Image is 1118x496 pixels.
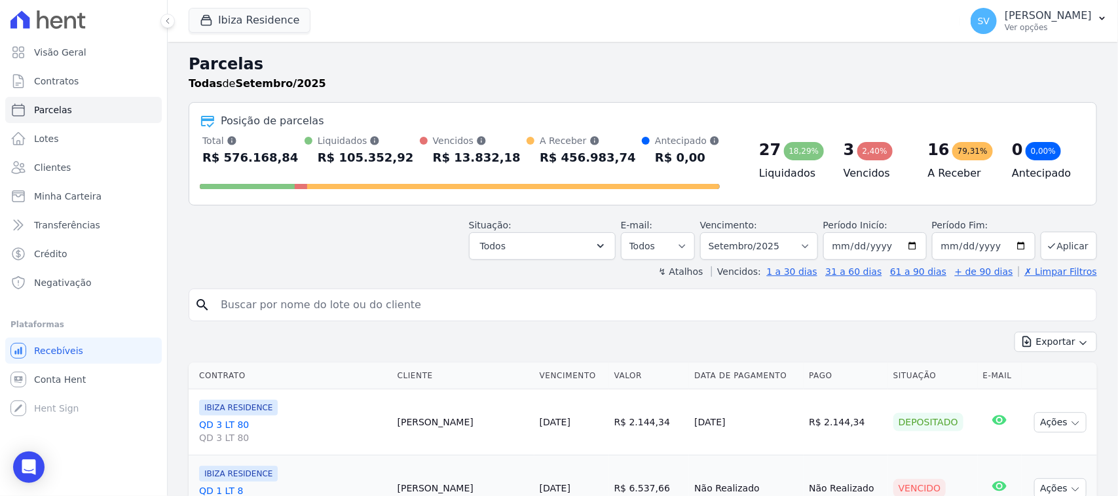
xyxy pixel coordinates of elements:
[689,389,804,455] td: [DATE]
[5,366,162,393] a: Conta Hent
[10,317,157,332] div: Plataformas
[1018,266,1097,277] a: ✗ Limpar Filtros
[759,166,823,181] h4: Liquidados
[189,52,1097,76] h2: Parcelas
[189,76,326,92] p: de
[655,147,720,168] div: R$ 0,00
[195,297,210,313] i: search
[978,363,1022,389] th: E-mail
[189,363,392,389] th: Contrato
[621,220,653,230] label: E-mail:
[1034,412,1087,433] button: Ações
[221,113,324,129] div: Posição de parcelas
[928,139,950,160] div: 16
[955,266,1013,277] a: + de 90 dias
[1012,139,1023,160] div: 0
[5,270,162,296] a: Negativação
[844,139,855,160] div: 3
[844,166,907,181] h4: Vencidos
[213,292,1091,318] input: Buscar por nome do lote ou do cliente
[540,134,636,147] div: A Receber
[804,389,888,455] td: R$ 2.144,34
[5,39,162,65] a: Visão Geral
[540,417,570,427] a: [DATE]
[825,266,882,277] a: 31 a 60 dias
[540,147,636,168] div: R$ 456.983,74
[857,142,893,160] div: 2,40%
[1026,142,1061,160] div: 0,00%
[823,220,887,230] label: Período Inicío:
[34,373,86,386] span: Conta Hent
[199,466,278,482] span: IBIZA RESIDENCE
[1005,22,1092,33] p: Ver opções
[890,266,946,277] a: 61 a 90 dias
[469,220,512,230] label: Situação:
[804,363,888,389] th: Pago
[5,183,162,209] a: Minha Carteira
[199,400,278,416] span: IBIZA RESIDENCE
[34,103,72,116] span: Parcelas
[34,75,79,88] span: Contratos
[5,241,162,267] a: Crédito
[960,3,1118,39] button: SV [PERSON_NAME] Ver opções
[34,132,59,145] span: Lotes
[534,363,609,389] th: Vencimento
[5,126,162,152] a: Lotes
[392,363,534,389] th: Cliente
[189,8,310,33] button: Ibiza Residence
[784,142,825,160] div: 18,29%
[5,338,162,364] a: Recebíveis
[952,142,993,160] div: 79,31%
[34,190,102,203] span: Minha Carteira
[34,247,67,260] span: Crédito
[202,147,299,168] div: R$ 576.168,84
[893,413,963,431] div: Depositado
[433,147,521,168] div: R$ 13.832,18
[34,219,100,232] span: Transferências
[5,68,162,94] a: Contratos
[932,219,1035,232] label: Período Fim:
[5,212,162,238] a: Transferências
[5,154,162,181] a: Clientes
[711,266,761,277] label: Vencidos:
[767,266,817,277] a: 1 a 30 dias
[199,418,387,444] a: QD 3 LT 80QD 3 LT 80
[759,139,781,160] div: 27
[189,77,223,90] strong: Todas
[928,166,992,181] h4: A Receber
[236,77,326,90] strong: Setembro/2025
[433,134,521,147] div: Vencidos
[1005,9,1092,22] p: [PERSON_NAME]
[318,134,414,147] div: Liquidados
[700,220,757,230] label: Vencimento:
[658,266,703,277] label: ↯ Atalhos
[689,363,804,389] th: Data de Pagamento
[540,483,570,493] a: [DATE]
[978,16,990,26] span: SV
[34,276,92,289] span: Negativação
[888,363,978,389] th: Situação
[202,134,299,147] div: Total
[5,97,162,123] a: Parcelas
[13,452,45,483] div: Open Intercom Messenger
[1041,232,1097,260] button: Aplicar
[1012,166,1075,181] h4: Antecipado
[609,363,690,389] th: Valor
[34,161,71,174] span: Clientes
[655,134,720,147] div: Antecipado
[34,344,83,357] span: Recebíveis
[34,46,86,59] span: Visão Geral
[392,389,534,455] td: [PERSON_NAME]
[480,238,506,254] span: Todos
[1015,332,1097,352] button: Exportar
[609,389,690,455] td: R$ 2.144,34
[199,431,387,444] span: QD 3 LT 80
[318,147,414,168] div: R$ 105.352,92
[469,232,616,260] button: Todos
